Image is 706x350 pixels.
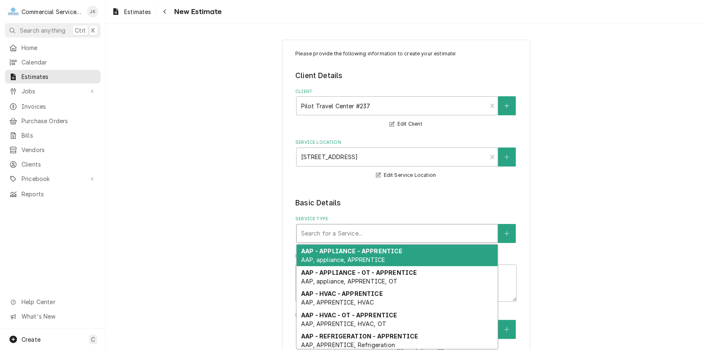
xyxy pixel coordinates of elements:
[5,84,101,98] a: Go to Jobs
[301,256,385,263] span: AAP, appliance, APPRENTICE
[75,26,86,35] span: Ctrl
[5,100,101,113] a: Invoices
[295,50,517,57] p: Please provide the following information to create your estimate:
[5,70,101,83] a: Estimates
[5,172,101,186] a: Go to Pricebook
[5,295,101,309] a: Go to Help Center
[5,310,101,323] a: Go to What's New
[91,26,95,35] span: K
[295,216,517,243] div: Service Type
[301,290,383,297] strong: AAP - HVAC - APPRENTICE
[22,298,96,306] span: Help Center
[108,5,154,19] a: Estimates
[5,187,101,201] a: Reports
[375,170,437,181] button: Edit Service Location
[388,119,423,129] button: Edit Client
[498,320,515,339] button: Create New Equipment
[22,312,96,321] span: What's New
[295,70,517,81] legend: Client Details
[22,72,96,81] span: Estimates
[5,55,101,69] a: Calendar
[295,198,517,208] legend: Basic Details
[7,6,19,17] div: C
[22,87,84,95] span: Jobs
[22,190,96,198] span: Reports
[22,336,41,343] span: Create
[5,143,101,157] a: Vendors
[20,26,65,35] span: Search anything
[295,139,517,180] div: Service Location
[504,103,509,109] svg: Create New Client
[91,335,95,344] span: C
[295,312,517,319] label: Equipment
[301,320,386,327] span: AAP, APPRENTICE, HVAC, OT
[301,269,417,276] strong: AAP - APPLIANCE - OT - APPRENTICE
[22,145,96,154] span: Vendors
[22,117,96,125] span: Purchase Orders
[301,299,374,306] span: AAP, APPRENTICE, HVAC
[301,341,395,348] span: AAP, APPRENTICE, Refrigeration
[87,6,98,17] div: John Key's Avatar
[504,231,509,236] svg: Create New Service
[504,154,509,160] svg: Create New Location
[22,58,96,67] span: Calendar
[504,326,509,332] svg: Create New Equipment
[295,253,517,302] div: Reason For Call
[87,6,98,17] div: JK
[22,102,96,111] span: Invoices
[22,160,96,169] span: Clients
[7,6,19,17] div: Commercial Service Co.'s Avatar
[498,148,515,167] button: Create New Location
[22,174,84,183] span: Pricebook
[22,7,82,16] div: Commercial Service Co.
[301,248,402,255] strong: AAP - APPLIANCE - APPRENTICE
[22,131,96,140] span: Bills
[171,6,222,17] span: New Estimate
[124,7,151,16] span: Estimates
[5,23,101,38] button: Search anythingCtrlK
[22,43,96,52] span: Home
[498,96,515,115] button: Create New Client
[158,5,171,18] button: Navigate back
[301,333,418,340] strong: AAP - REFRIGERATION - APPRENTICE
[5,114,101,128] a: Purchase Orders
[295,88,517,129] div: Client
[301,312,397,319] strong: AAP - HVAC - OT - APPRENTICE
[301,278,397,285] span: AAP, appliance, APPRENTICE, OT
[295,88,517,95] label: Client
[5,129,101,142] a: Bills
[5,41,101,55] a: Home
[295,139,517,146] label: Service Location
[498,224,515,243] button: Create New Service
[295,253,517,260] label: Reason For Call
[295,216,517,222] label: Service Type
[5,157,101,171] a: Clients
